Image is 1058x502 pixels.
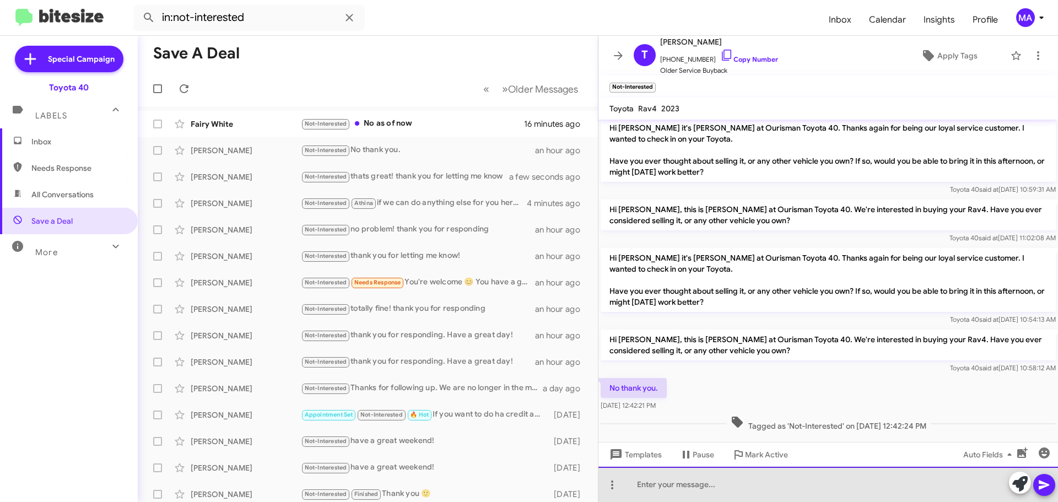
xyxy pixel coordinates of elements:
span: Apply Tags [937,46,978,66]
span: Templates [607,445,662,465]
div: an hour ago [535,357,589,368]
div: [PERSON_NAME] [191,489,301,500]
h1: Save a Deal [153,45,240,62]
div: thank you for responding. Have a great day! [301,329,535,342]
a: Inbox [820,4,860,36]
div: totally fine! thank you for responding [301,303,535,315]
span: Toyota [609,104,634,114]
div: If you want to do ha credit application I can figure out exactly what you would need out of pocke... [301,408,548,421]
a: Special Campaign [15,46,123,72]
span: Older Service Buyback [660,65,778,76]
span: Not-Interested [305,147,347,154]
div: thats great! thank you for letting me know [301,170,523,183]
span: Not-Interested [305,305,347,312]
span: Not-Interested [305,252,347,260]
span: said at [979,234,998,242]
div: thank you for letting me know! [301,250,535,262]
span: Not-Interested [305,385,347,392]
a: Profile [964,4,1007,36]
span: Toyota 40 [DATE] 10:59:31 AM [950,185,1056,193]
a: Insights [915,4,964,36]
div: an hour ago [535,330,589,341]
div: [PERSON_NAME] [191,330,301,341]
div: Toyota 40 [49,82,89,93]
span: Mark Active [745,445,788,465]
button: MA [1007,8,1046,27]
span: Not-Interested [305,173,347,180]
span: Toyota 40 [DATE] 11:02:08 AM [949,234,1056,242]
span: Finished [354,490,379,498]
button: Pause [671,445,723,465]
span: Not-Interested [360,411,403,418]
span: Not-Interested [305,120,347,127]
a: Calendar [860,4,915,36]
span: Older Messages [508,83,578,95]
button: Auto Fields [954,445,1025,465]
span: [DATE] 12:42:21 PM [601,401,656,409]
div: [PERSON_NAME] [191,277,301,288]
span: Special Campaign [48,53,115,64]
div: [DATE] [548,462,589,473]
span: More [35,247,58,257]
span: 🔥 Hot [410,411,429,418]
div: No as of now [301,117,524,130]
span: Not-Interested [305,332,347,339]
div: [DATE] [548,436,589,447]
div: 4 minutes ago [527,198,589,209]
div: a few seconds ago [523,171,589,182]
button: Apply Tags [892,46,1005,66]
span: Rav4 [638,104,657,114]
div: [DATE] [548,489,589,500]
div: an hour ago [535,224,589,235]
span: Not-Interested [305,464,347,471]
p: Hi [PERSON_NAME], this is [PERSON_NAME] at Ourisman Toyota 40. We're interested in buying your Ra... [601,199,1056,230]
p: Hi [PERSON_NAME] it's [PERSON_NAME] at Ourisman Toyota 40. Thanks again for being our loyal servi... [601,118,1056,182]
div: MA [1016,8,1035,27]
button: Templates [598,445,671,465]
div: have a great weekend! [301,435,548,447]
span: Not-Interested [305,199,347,207]
span: Not-Interested [305,438,347,445]
span: Pause [693,445,714,465]
span: Auto Fields [963,445,1016,465]
span: Not-Interested [305,226,347,233]
span: Appointment Set [305,411,353,418]
span: T [641,46,648,64]
div: [PERSON_NAME] [191,251,301,262]
button: Next [495,78,585,100]
button: Previous [477,78,496,100]
small: Not-Interested [609,83,656,93]
span: Toyota 40 [DATE] 10:58:12 AM [950,364,1056,372]
div: if we can do anything else for you here please let me know [301,197,527,209]
div: an hour ago [535,251,589,262]
div: 16 minutes ago [524,118,589,129]
input: Search [133,4,365,31]
div: [PERSON_NAME] [191,436,301,447]
div: [PERSON_NAME] [191,171,301,182]
span: 2023 [661,104,679,114]
div: [PERSON_NAME] [191,462,301,473]
div: Fairy White [191,118,301,129]
span: Not-Interested [305,490,347,498]
p: Hi [PERSON_NAME], this is [PERSON_NAME] at Ourisman Toyota 40. We're interested in buying your Ra... [601,330,1056,360]
div: [PERSON_NAME] [191,304,301,315]
div: [PERSON_NAME] [191,224,301,235]
span: said at [979,364,998,372]
div: an hour ago [535,304,589,315]
span: « [483,82,489,96]
div: [PERSON_NAME] [191,145,301,156]
a: Copy Number [720,55,778,63]
div: Thank you 🙂 [301,488,548,500]
div: no problem! thank you for responding [301,223,535,236]
span: » [502,82,508,96]
span: Needs Response [31,163,125,174]
nav: Page navigation example [477,78,585,100]
span: Not-Interested [305,279,347,286]
span: said at [979,315,998,323]
span: [PHONE_NUMBER] [660,48,778,65]
div: thank you for responding. Have a great day! [301,355,535,368]
div: an hour ago [535,277,589,288]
